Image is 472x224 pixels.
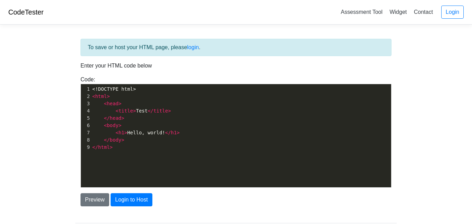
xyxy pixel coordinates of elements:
[107,123,119,128] span: body
[81,193,109,206] button: Preview
[81,100,91,107] div: 3
[111,193,152,206] button: Login to Host
[104,137,110,143] span: </
[92,86,136,92] span: <!DOCTYPE html>
[107,101,119,106] span: head
[81,136,91,144] div: 8
[119,101,121,106] span: >
[165,130,171,135] span: </
[441,6,464,19] a: Login
[119,123,121,128] span: >
[92,93,95,99] span: <
[148,108,153,114] span: </
[168,108,171,114] span: >
[171,130,177,135] span: h1
[121,115,124,121] span: >
[387,6,409,18] a: Widget
[81,86,91,93] div: 1
[95,93,107,99] span: html
[81,144,91,151] div: 9
[115,108,118,114] span: <
[177,130,179,135] span: >
[411,6,436,18] a: Contact
[187,44,199,50] a: login
[110,144,113,150] span: >
[119,108,133,114] span: title
[75,75,397,188] div: Code:
[110,137,122,143] span: body
[115,130,118,135] span: <
[104,123,107,128] span: <
[92,130,180,135] span: Hello, world!
[153,108,168,114] span: title
[98,144,110,150] span: html
[104,115,110,121] span: </
[121,137,124,143] span: >
[81,129,91,136] div: 7
[119,130,124,135] span: h1
[92,108,171,114] span: Test
[110,115,122,121] span: head
[8,8,44,16] a: CodeTester
[338,6,385,18] a: Assessment Tool
[92,144,98,150] span: </
[81,107,91,115] div: 4
[81,115,91,122] div: 5
[107,93,110,99] span: >
[81,39,391,56] div: To save or host your HTML page, please .
[124,130,127,135] span: >
[133,108,136,114] span: >
[81,62,391,70] p: Enter your HTML code below
[104,101,107,106] span: <
[81,93,91,100] div: 2
[81,122,91,129] div: 6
